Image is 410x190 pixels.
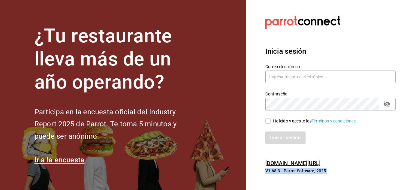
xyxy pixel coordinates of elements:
label: Correo electrónico [265,65,396,69]
h2: Participa en la encuesta oficial del Industry Report 2025 de Parrot. Te toma 5 minutos y puede se... [35,106,197,143]
label: Contraseña [265,92,396,96]
div: He leído y acepto los [273,118,357,124]
a: Términos y condiciones. [312,119,357,123]
p: V1.68.3 - Parrot Software, 2025. [265,168,396,174]
a: Ir a la encuesta [35,156,85,164]
h1: ¿Tu restaurante lleva más de un año operando? [35,25,197,94]
input: Ingresa tu correo electrónico [265,71,396,83]
button: passwordField [382,99,392,109]
h3: Inicia sesión [265,46,396,57]
a: [DOMAIN_NAME][URL] [265,160,321,166]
